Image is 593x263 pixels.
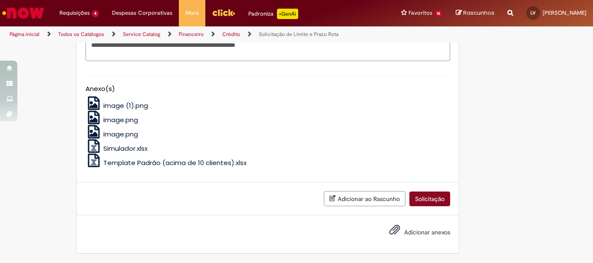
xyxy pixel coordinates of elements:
span: image.png [103,115,138,124]
p: +GenAi [277,9,298,19]
button: Adicionar anexos [387,222,402,242]
ul: Trilhas de página [7,26,389,42]
span: Requisições [59,9,90,17]
a: Rascunhos [456,9,494,17]
span: Rascunhos [463,9,494,17]
a: Página inicial [10,31,40,38]
a: Financeiro [179,31,204,38]
span: [PERSON_NAME] [543,9,586,16]
span: More [185,9,199,17]
a: Template Padrão (acima de 10 clientes).xlsx [86,158,247,167]
a: Service Catalog [123,31,160,38]
span: image (1).png [103,101,148,110]
span: image.png [103,130,138,139]
span: Despesas Corporativas [112,9,172,17]
span: Adicionar anexos [404,229,450,237]
h5: Anexo(s) [86,85,450,93]
a: Simulador.xlsx [86,144,148,153]
a: Crédito [222,31,240,38]
a: Solicitação de Limite e Prazo Rota [259,31,339,38]
a: image (1).png [86,101,148,110]
img: ServiceNow [1,4,46,22]
img: click_logo_yellow_360x200.png [212,6,235,19]
a: image.png [86,130,138,139]
button: Adicionar ao Rascunho [324,191,405,206]
span: LV [530,10,536,16]
span: 4 [92,10,99,17]
textarea: Descrição [86,38,450,61]
a: Todos os Catálogos [58,31,104,38]
span: 16 [434,10,443,17]
div: Padroniza [248,9,298,19]
button: Solicitação [409,192,450,206]
span: Favoritos [409,9,432,17]
span: Template Padrão (acima de 10 clientes).xlsx [103,158,247,167]
a: image.png [86,115,138,124]
span: Simulador.xlsx [103,144,148,153]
